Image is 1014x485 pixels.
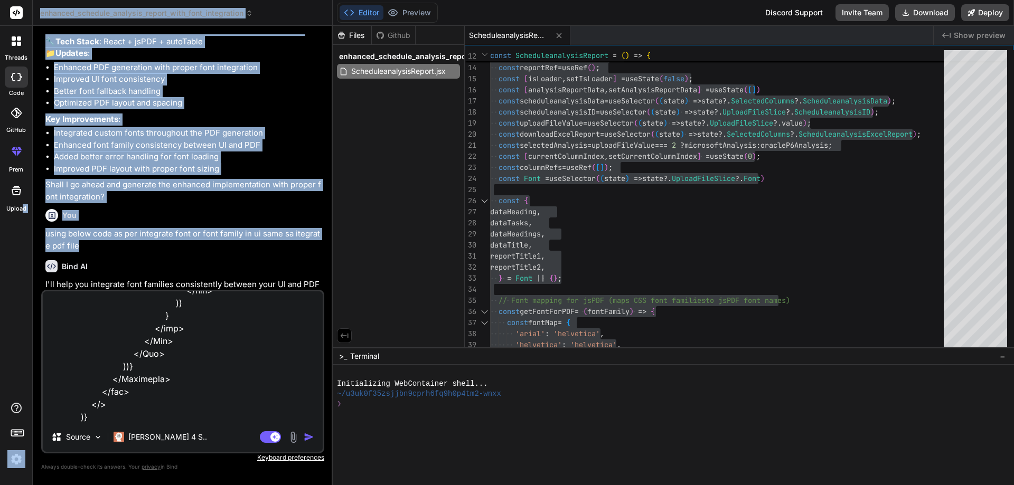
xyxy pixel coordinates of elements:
span: − [1000,351,1006,362]
span: Font [515,273,532,283]
span: const [490,51,511,60]
span: state [663,96,684,106]
span: state [693,107,714,117]
textarea: loremi { dolOrs, ameTcons, adiPiscin, eliTsed } doei "tempo"; incidi { Utl, Etdolorem, Ali, Enima... [43,291,323,422]
span: ( [651,107,655,117]
div: Click to collapse the range. [477,195,491,206]
span: ?. [773,118,782,128]
label: threads [5,53,27,62]
span: ) [887,96,891,106]
span: = [583,118,587,128]
span: oracleP6Analysis [760,140,828,150]
div: Discord Support [759,4,829,21]
div: 19 [465,118,476,129]
span: setIsLoader [566,74,613,83]
span: = [613,51,617,60]
span: const [499,163,520,172]
span: , [541,251,545,261]
label: code [9,89,24,98]
span: state [680,118,701,128]
p: : [45,113,322,126]
span: UploadFileSlice [710,118,773,128]
span: useSelector [587,118,634,128]
div: 28 [465,217,476,229]
span: = [587,140,591,150]
img: settings [7,450,25,468]
span: , [528,240,532,250]
div: 15 [465,73,476,84]
span: state [697,129,718,139]
span: ( [651,129,655,139]
span: 'helvetica' [570,340,617,349]
span: ScheduleanalysisData [803,96,887,106]
button: Preview [383,5,435,20]
div: 24 [465,173,476,184]
span: ScheduleanalysisID [794,107,870,117]
span: [ [524,151,528,161]
span: ; [558,273,562,283]
span: ) [684,74,689,83]
span: ] [600,163,604,172]
span: useSelector [600,107,646,117]
span: 'helvetica' [515,340,562,349]
span: ) [803,118,807,128]
div: Click to collapse the range. [477,306,491,317]
span: selectedAnalysis [520,140,587,150]
img: Claude 4 Sonnet [114,432,124,442]
span: ( [659,96,663,106]
span: >_ [339,351,347,362]
span: , [537,207,541,216]
span: downloadExcelReport [520,129,600,139]
span: ) [680,129,684,139]
img: Pick Models [93,433,102,442]
span: = [545,174,549,183]
li: Improved UI font consistency [54,73,322,85]
span: ; [807,118,811,128]
span: = [706,85,710,94]
span: scheduleanalysisID [520,107,596,117]
p: Keyboard preferences [41,453,324,462]
span: 2 [672,140,676,150]
span: reportTitle2 [490,262,541,272]
span: getFontForPDF [520,307,575,316]
span: dataTasks [490,218,528,227]
h6: Bind AI [62,261,88,272]
span: Font [524,174,541,183]
p: using below code as per integrate font or font family in ui same sa itegrate pdf file [45,228,322,252]
li: Optimized PDF layout and spacing [54,97,322,109]
span: ; [596,63,600,72]
span: = [558,318,562,327]
span: Show preview [954,30,1006,41]
span: ?. [790,129,799,139]
button: Editor [340,5,383,20]
span: ( [655,96,659,106]
img: attachment [287,431,299,443]
span: const [499,140,520,150]
span: ?. [722,96,731,106]
p: [PERSON_NAME] 4 S.. [128,432,207,442]
span: ; [689,74,693,83]
span: { [651,307,655,316]
span: ; [917,129,921,139]
span: privacy [142,463,161,470]
span: ( [583,307,587,316]
span: => [638,307,646,316]
h6: You [62,210,77,221]
span: ScheduleanalysisReport.jsx [350,65,447,78]
span: 'helvetica' [553,329,600,338]
span: = [706,151,710,161]
span: useState [710,151,744,161]
span: const [499,307,520,316]
span: ( [646,107,651,117]
span: [ [596,163,600,172]
span: = [562,163,566,172]
span: const [507,318,528,327]
span: , [541,229,545,239]
span: // Font mapping for jsPDF (maps CSS font families [499,296,706,305]
span: ; [756,151,760,161]
span: => [634,51,642,60]
span: setCurrentColumnIndex [608,151,697,161]
span: uploadFileValue [591,140,655,150]
span: setAnalysisReportData [608,85,697,94]
div: 32 [465,262,476,273]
